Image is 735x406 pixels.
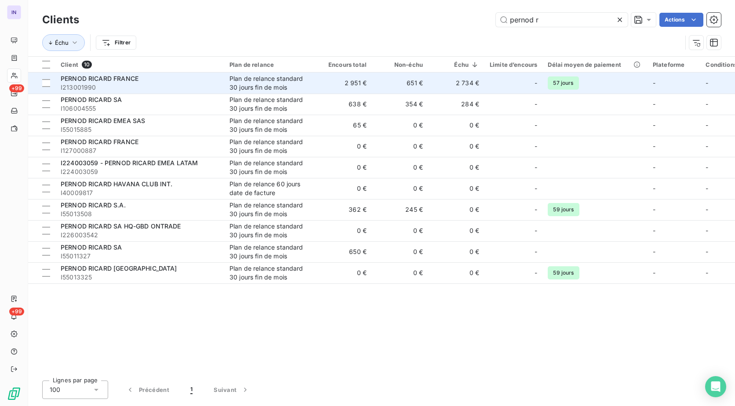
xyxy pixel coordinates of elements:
[61,104,219,113] span: I106004555
[316,178,372,199] td: 0 €
[548,203,579,216] span: 59 jours
[535,247,537,256] span: -
[316,136,372,157] td: 0 €
[372,136,428,157] td: 0 €
[61,138,138,145] span: PERNOD RICARD FRANCE
[428,94,484,115] td: 284 €
[377,61,423,68] div: Non-échu
[316,72,372,94] td: 2 951 €
[706,163,708,171] span: -
[372,94,428,115] td: 354 €
[548,61,642,68] div: Délai moyen de paiement
[229,201,310,218] div: Plan de relance standard 30 jours fin de mois
[428,262,484,283] td: 0 €
[229,180,310,197] div: Plan de relance 60 jours date de facture
[535,205,537,214] span: -
[372,241,428,262] td: 0 €
[496,13,628,27] input: Rechercher
[428,199,484,220] td: 0 €
[535,142,537,151] span: -
[61,167,219,176] span: I224003059
[428,178,484,199] td: 0 €
[229,74,310,92] div: Plan de relance standard 30 jours fin de mois
[316,94,372,115] td: 638 €
[653,100,655,108] span: -
[706,269,708,276] span: -
[55,39,69,46] span: Échu
[229,116,310,134] div: Plan de relance standard 30 jours fin de mois
[706,142,708,150] span: -
[705,376,726,397] div: Open Intercom Messenger
[229,95,310,113] div: Plan de relance standard 30 jours fin de mois
[316,220,372,241] td: 0 €
[535,184,537,193] span: -
[229,159,310,176] div: Plan de relance standard 30 jours fin de mois
[706,248,708,255] span: -
[706,227,708,234] span: -
[9,84,24,92] span: +99
[653,248,655,255] span: -
[706,185,708,192] span: -
[229,264,310,282] div: Plan de relance standard 30 jours fin de mois
[535,163,537,172] span: -
[653,206,655,213] span: -
[180,381,203,399] button: 1
[82,61,92,69] span: 10
[61,146,219,155] span: I127000887
[61,273,219,282] span: I55013325
[653,185,655,192] span: -
[61,159,198,167] span: I224003059 - PERNOD RICARD EMEA LATAM
[61,252,219,261] span: I55011327
[7,387,21,401] img: Logo LeanPay
[61,210,219,218] span: I55013508
[428,136,484,157] td: 0 €
[229,243,310,261] div: Plan de relance standard 30 jours fin de mois
[706,79,708,87] span: -
[548,76,579,90] span: 57 jours
[61,188,219,197] span: I40009817
[653,79,655,87] span: -
[428,72,484,94] td: 2 734 €
[61,83,219,92] span: I213001990
[7,86,21,100] a: +99
[653,227,655,234] span: -
[490,61,537,68] div: Limite d’encours
[372,220,428,241] td: 0 €
[706,121,708,129] span: -
[316,115,372,136] td: 65 €
[61,222,181,230] span: PERNOD RICARD SA HQ-GBD ONTRADE
[316,241,372,262] td: 650 €
[61,201,126,209] span: PERNOD RICARD S.A.
[61,265,177,272] span: PERNOD RICARD [GEOGRAPHIC_DATA]
[61,180,173,188] span: PERNOD RICARD HAVANA CLUB INT.
[7,5,21,19] div: IN
[229,138,310,155] div: Plan de relance standard 30 jours fin de mois
[316,157,372,178] td: 0 €
[653,269,655,276] span: -
[372,157,428,178] td: 0 €
[653,163,655,171] span: -
[372,178,428,199] td: 0 €
[229,61,310,68] div: Plan de relance
[61,61,78,68] span: Client
[535,268,537,277] span: -
[535,100,537,109] span: -
[706,100,708,108] span: -
[9,308,24,315] span: +99
[706,206,708,213] span: -
[428,241,484,262] td: 0 €
[659,13,703,27] button: Actions
[535,79,537,87] span: -
[96,36,136,50] button: Filtrer
[316,262,372,283] td: 0 €
[50,385,60,394] span: 100
[428,157,484,178] td: 0 €
[316,199,372,220] td: 362 €
[42,12,79,28] h3: Clients
[61,125,219,134] span: I55015885
[548,266,579,279] span: 59 jours
[42,34,85,51] button: Échu
[61,117,145,124] span: PERNOD RICARD EMEA SAS
[372,199,428,220] td: 245 €
[535,121,537,130] span: -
